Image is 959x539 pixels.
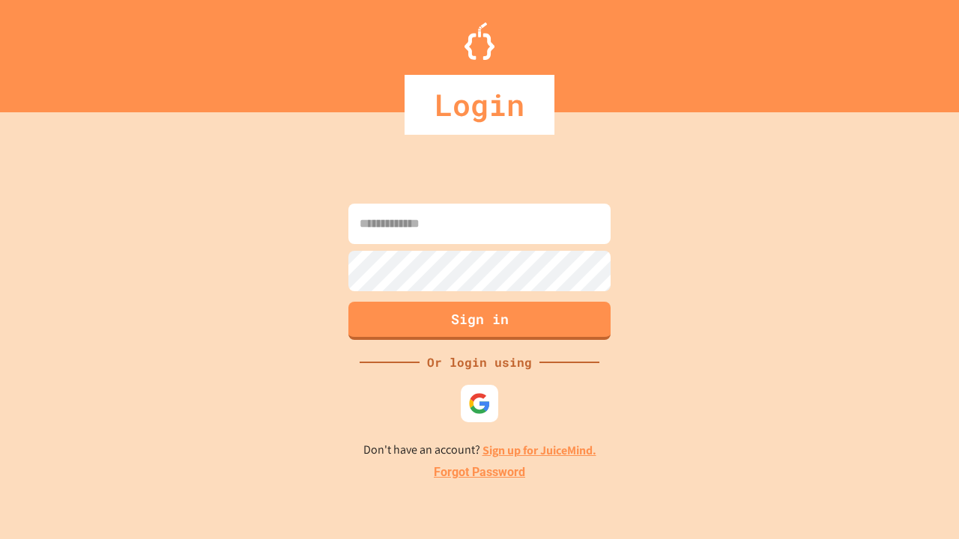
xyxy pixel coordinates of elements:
[348,302,611,340] button: Sign in
[434,463,525,481] a: Forgot Password
[482,442,596,458] a: Sign up for JuiceMind.
[420,353,539,371] div: Or login using
[465,22,494,60] img: Logo.svg
[363,441,596,460] p: Don't have an account?
[468,392,491,415] img: google-icon.svg
[405,75,554,135] div: Login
